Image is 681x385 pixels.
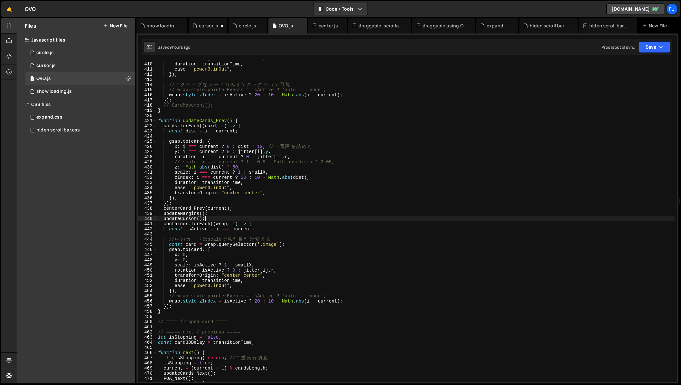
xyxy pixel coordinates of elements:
div: 17267/48011.js [25,85,137,98]
div: show loading.js [36,89,72,94]
div: 415 [138,87,157,92]
div: 9 hours ago [169,44,191,50]
div: 439 [138,211,157,216]
div: 458 [138,309,157,314]
div: New File [642,23,669,29]
button: Save [639,41,670,53]
div: 425 [138,139,157,144]
div: 432 [138,175,157,180]
div: 465 [138,345,157,350]
div: 454 [138,288,157,294]
div: 451 [138,273,157,278]
a: [DOMAIN_NAME] [606,3,664,15]
div: 416 [138,92,157,98]
div: hiden scroll bar.css [530,23,570,29]
div: Javascript files [17,34,135,46]
div: Saved [158,44,191,50]
button: New File [103,23,127,28]
div: 462 [138,330,157,335]
div: center.js [319,23,338,29]
div: 427 [138,149,157,154]
div: OVO.js [36,76,51,82]
div: expand.css [487,23,510,29]
div: 452 [138,278,157,283]
div: 464 [138,340,157,345]
div: Prod is out of sync [602,44,635,50]
div: draggable using Observer.css [423,23,467,29]
div: 437 [138,201,157,206]
div: 446 [138,247,157,252]
div: 434 [138,185,157,190]
div: 445 [138,242,157,247]
div: 423 [138,129,157,134]
div: 417 [138,98,157,103]
div: circle.js [36,50,54,56]
div: hiden scroll bar.css [36,127,80,133]
div: 449 [138,263,157,268]
div: expand.css [25,111,137,124]
div: 456 [138,299,157,304]
div: 424 [138,134,157,139]
div: 467 [138,355,157,361]
div: 413 [138,77,157,82]
div: cursor.js [199,23,218,29]
div: 411 [138,67,157,72]
div: 453 [138,283,157,288]
div: 420 [138,113,157,118]
div: circle.js [25,46,137,59]
span: 1 [30,77,34,82]
div: OVO [25,5,36,13]
div: 461 [138,324,157,330]
button: Code + Tools [313,3,368,15]
div: 455 [138,294,157,299]
div: 447 [138,252,157,257]
div: 444 [138,237,157,242]
a: Fu [666,3,678,15]
div: 469 [138,366,157,371]
div: 442 [138,226,157,232]
div: draggable, scrollable.js [359,23,403,29]
div: 412 [138,72,157,77]
div: 428 [138,154,157,159]
div: 457 [138,304,157,309]
div: CSS files [17,98,135,111]
div: 433 [138,180,157,185]
div: 440 [138,216,157,221]
div: 466 [138,350,157,355]
div: 17267/48012.js [25,59,137,72]
a: 🤙 [1,1,17,17]
div: 460 [138,319,157,324]
div: 410 [138,62,157,67]
div: 436 [138,196,157,201]
div: 463 [138,335,157,340]
div: 421 [138,118,157,123]
div: 471 [138,376,157,381]
div: hiden scroll bar.css [589,23,630,29]
div: 459 [138,314,157,319]
h2: Files [25,22,36,29]
div: OVO.js [25,72,137,85]
div: OVO.js [279,23,293,29]
div: 17267/47816.css [25,124,137,137]
div: 430 [138,165,157,170]
div: 422 [138,123,157,129]
div: 418 [138,103,157,108]
div: 441 [138,221,157,226]
div: circle.js [239,23,256,29]
div: 438 [138,206,157,211]
div: cursor.js [36,63,56,69]
div: 419 [138,108,157,113]
div: show loading.js [147,23,180,29]
div: 443 [138,232,157,237]
div: 468 [138,361,157,366]
div: 435 [138,190,157,196]
div: 431 [138,170,157,175]
div: 429 [138,159,157,165]
div: 470 [138,371,157,376]
div: 426 [138,144,157,149]
div: expand.css [36,114,62,120]
div: 450 [138,268,157,273]
div: 414 [138,82,157,87]
div: 448 [138,257,157,263]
